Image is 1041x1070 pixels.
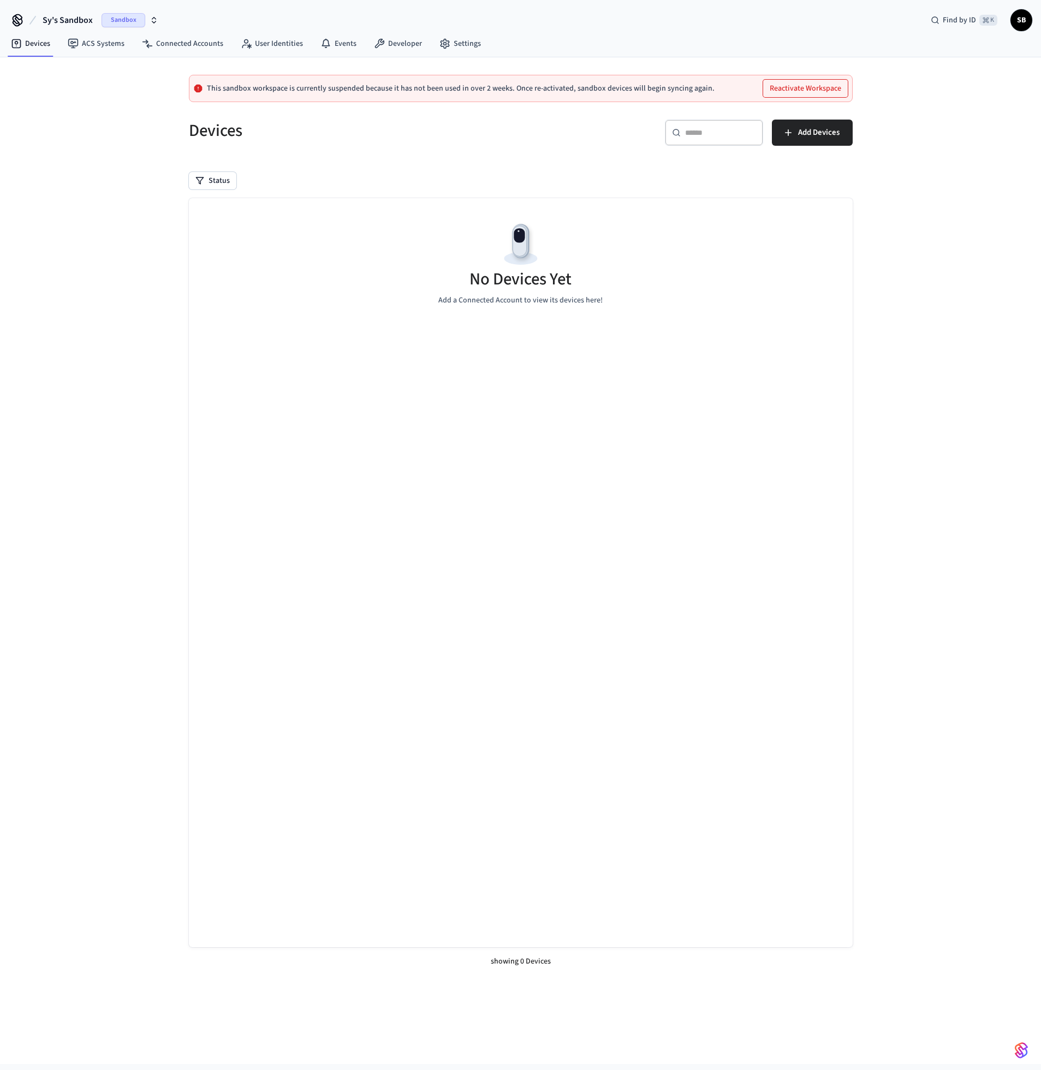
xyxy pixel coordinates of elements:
a: ACS Systems [59,34,133,53]
h5: Devices [189,120,514,142]
div: showing 0 Devices [189,947,853,976]
button: Reactivate Workspace [763,80,848,97]
div: Find by ID⌘ K [922,10,1006,30]
a: Devices [2,34,59,53]
h5: No Devices Yet [469,268,572,290]
span: Sandbox [102,13,145,27]
img: Devices Empty State [496,220,545,269]
a: Developer [365,34,431,53]
span: Find by ID [943,15,976,26]
span: ⌘ K [979,15,997,26]
span: SB [1012,10,1031,30]
a: Events [312,34,365,53]
span: Add Devices [798,126,840,140]
a: Settings [431,34,490,53]
button: SB [1010,9,1032,31]
p: This sandbox workspace is currently suspended because it has not been used in over 2 weeks. Once ... [207,84,715,93]
span: Sy's Sandbox [43,14,93,27]
button: Status [189,172,236,189]
button: Add Devices [772,120,853,146]
a: User Identities [232,34,312,53]
a: Connected Accounts [133,34,232,53]
p: Add a Connected Account to view its devices here! [438,295,603,306]
img: SeamLogoGradient.69752ec5.svg [1015,1042,1028,1059]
